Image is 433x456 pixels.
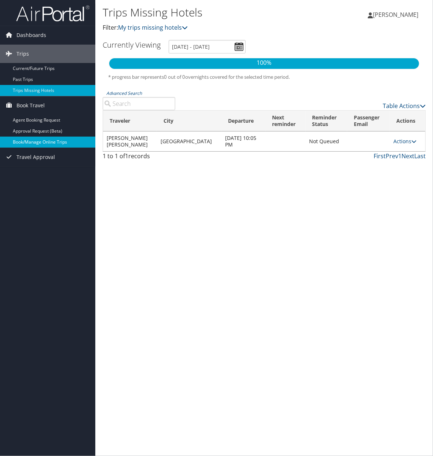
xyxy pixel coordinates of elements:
th: City: activate to sort column ascending [157,111,221,131]
span: 1 [125,152,128,160]
a: Last [414,152,426,160]
img: airportal-logo.png [16,5,89,22]
span: Travel Approval [16,148,55,166]
th: Actions [390,111,425,131]
a: Table Actions [383,102,426,110]
td: [PERSON_NAME] [PERSON_NAME] [103,131,157,151]
p: 100% [109,58,419,68]
a: Next [401,152,414,160]
a: My trips missing hotels [118,23,188,31]
span: Dashboards [16,26,46,44]
th: Next reminder [265,111,306,131]
a: Actions [393,138,417,145]
a: Advanced Search [106,90,142,96]
span: Trips [16,45,29,63]
td: [GEOGRAPHIC_DATA] [157,131,221,151]
th: Departure: activate to sort column descending [221,111,265,131]
input: [DATE] - [DATE] [169,40,246,53]
h1: Trips Missing Hotels [103,5,318,20]
span: Book Travel [16,96,45,115]
td: Not Queued [306,131,347,151]
a: 1 [398,152,401,160]
th: Passenger Email: activate to sort column ascending [347,111,390,131]
span: 0 out of 0 [164,74,185,80]
div: 1 to 1 of records [103,152,175,164]
th: Reminder Status [306,111,347,131]
a: First [374,152,386,160]
a: Prev [386,152,398,160]
a: [PERSON_NAME] [368,4,426,26]
span: [PERSON_NAME] [373,11,418,19]
p: Filter: [103,23,318,33]
h5: * progress bar represents overnights covered for the selected time period. [108,74,420,81]
td: [DATE] 10:05 PM [221,131,265,151]
input: Advanced Search [103,97,175,110]
h3: Currently Viewing [103,40,161,50]
th: Traveler: activate to sort column ascending [103,111,157,131]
